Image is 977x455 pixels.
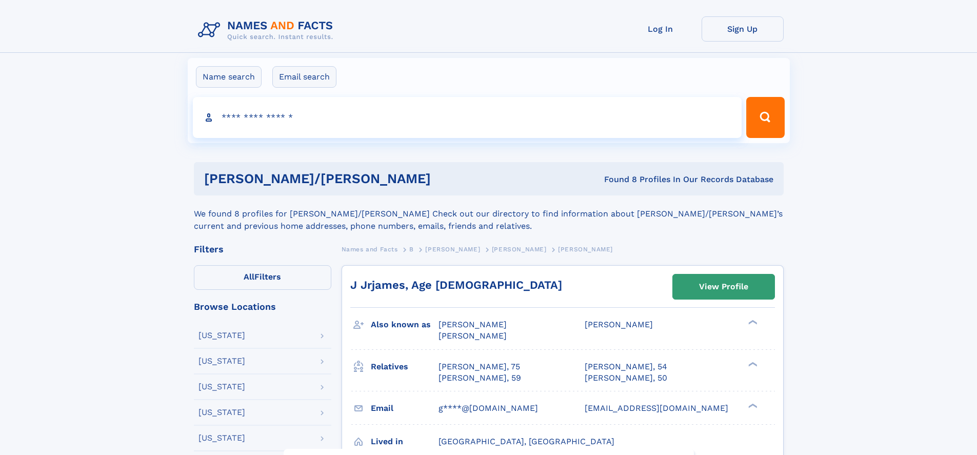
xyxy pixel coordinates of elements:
[585,403,728,413] span: [EMAIL_ADDRESS][DOMAIN_NAME]
[198,408,245,417] div: [US_STATE]
[194,195,784,232] div: We found 8 profiles for [PERSON_NAME]/[PERSON_NAME] Check out our directory to find information a...
[438,361,520,372] a: [PERSON_NAME], 75
[371,316,438,333] h3: Also known as
[746,319,758,326] div: ❯
[438,437,614,446] span: [GEOGRAPHIC_DATA], [GEOGRAPHIC_DATA]
[438,320,507,329] span: [PERSON_NAME]
[194,245,331,254] div: Filters
[585,361,667,372] a: [PERSON_NAME], 54
[342,243,398,255] a: Names and Facts
[198,357,245,365] div: [US_STATE]
[193,97,742,138] input: search input
[409,243,414,255] a: B
[371,433,438,450] h3: Lived in
[620,16,702,42] a: Log In
[194,16,342,44] img: Logo Names and Facts
[438,372,521,384] a: [PERSON_NAME], 59
[585,372,667,384] a: [PERSON_NAME], 50
[492,246,547,253] span: [PERSON_NAME]
[371,358,438,375] h3: Relatives
[425,243,480,255] a: [PERSON_NAME]
[194,302,331,311] div: Browse Locations
[371,400,438,417] h3: Email
[198,331,245,340] div: [US_STATE]
[350,279,562,291] a: J Jrjames, Age [DEMOGRAPHIC_DATA]
[204,172,517,185] h1: [PERSON_NAME]/[PERSON_NAME]
[409,246,414,253] span: B
[198,383,245,391] div: [US_STATE]
[244,272,254,282] span: All
[558,246,613,253] span: [PERSON_NAME]
[272,66,336,88] label: Email search
[746,402,758,409] div: ❯
[438,331,507,341] span: [PERSON_NAME]
[746,97,784,138] button: Search Button
[425,246,480,253] span: [PERSON_NAME]
[673,274,774,299] a: View Profile
[702,16,784,42] a: Sign Up
[198,434,245,442] div: [US_STATE]
[517,174,773,185] div: Found 8 Profiles In Our Records Database
[746,361,758,367] div: ❯
[194,265,331,290] label: Filters
[492,243,547,255] a: [PERSON_NAME]
[585,320,653,329] span: [PERSON_NAME]
[699,275,748,299] div: View Profile
[196,66,262,88] label: Name search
